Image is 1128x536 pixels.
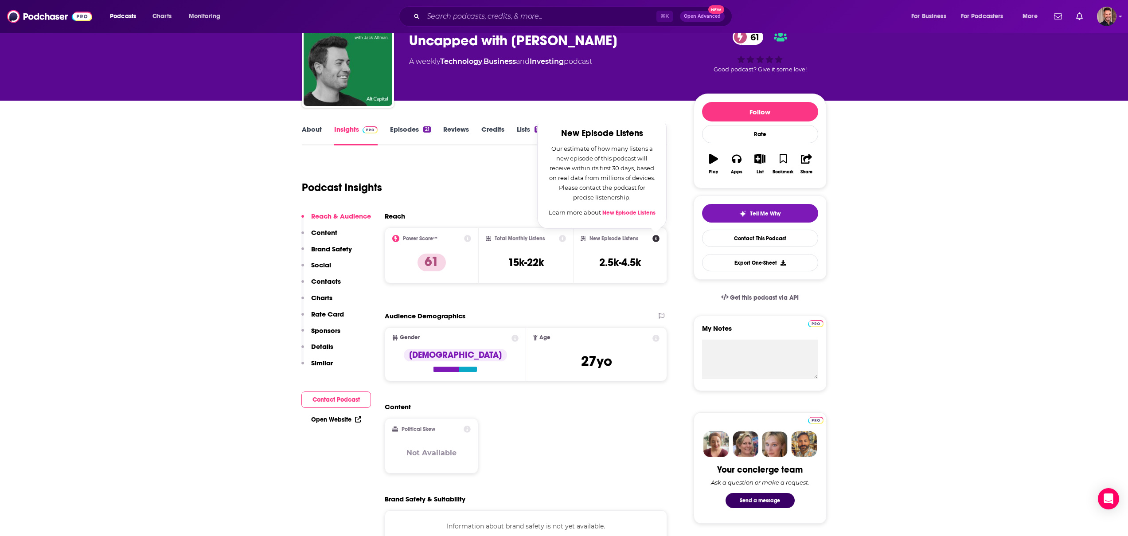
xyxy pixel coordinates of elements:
[684,14,721,19] span: Open Advanced
[702,125,818,143] div: Rate
[301,310,344,326] button: Rate Card
[400,335,420,340] span: Gender
[762,431,788,457] img: Jules Profile
[423,9,656,23] input: Search podcasts, credits, & more...
[548,129,656,138] h2: New Episode Listens
[1098,488,1119,509] div: Open Intercom Messenger
[702,254,818,271] button: Export One-Sheet
[385,212,405,220] h2: Reach
[302,125,322,145] a: About
[311,212,371,220] p: Reach & Audience
[702,324,818,340] label: My Notes
[302,181,382,194] h1: Podcast Insights
[301,228,337,245] button: Content
[311,261,331,269] p: Social
[808,417,824,424] img: Podchaser Pro
[311,326,340,335] p: Sponsors
[311,359,333,367] p: Similar
[311,416,361,423] a: Open Website
[311,310,344,318] p: Rate Card
[911,10,946,23] span: For Business
[152,10,172,23] span: Charts
[726,493,795,508] button: Send a message
[808,415,824,424] a: Pro website
[1023,10,1038,23] span: More
[955,9,1016,23] button: open menu
[311,277,341,286] p: Contacts
[702,102,818,121] button: Follow
[581,352,612,370] span: 27 yo
[110,10,136,23] span: Podcasts
[301,293,332,310] button: Charts
[404,349,507,361] div: [DEMOGRAPHIC_DATA]
[725,148,748,180] button: Apps
[403,235,437,242] h2: Power Score™
[495,235,545,242] h2: Total Monthly Listens
[481,125,504,145] a: Credits
[385,495,465,503] h2: Brand Safety & Suitability
[7,8,92,25] img: Podchaser - Follow, Share and Rate Podcasts
[961,10,1003,23] span: For Podcasters
[385,403,660,411] h2: Content
[772,148,795,180] button: Bookmark
[363,126,378,133] img: Podchaser Pro
[443,125,469,145] a: Reviews
[702,230,818,247] a: Contact This Podcast
[189,10,220,23] span: Monitoring
[183,9,232,23] button: open menu
[484,57,516,66] a: Business
[708,5,724,14] span: New
[304,17,392,106] img: Uncapped with Jack Altman
[808,320,824,327] img: Podchaser Pro
[1097,7,1116,26] img: User Profile
[1097,7,1116,26] button: Show profile menu
[711,479,809,486] div: Ask a question or make a request.
[390,125,430,145] a: Episodes21
[402,426,435,432] h2: Political Skew
[656,11,673,22] span: ⌘ K
[1050,9,1066,24] a: Show notifications dropdown
[680,11,725,22] button: Open AdvancedNew
[418,254,446,271] p: 61
[301,326,340,343] button: Sponsors
[301,391,371,408] button: Contact Podcast
[709,169,718,175] div: Play
[301,342,333,359] button: Details
[1097,7,1116,26] span: Logged in as benmcconaghy
[406,449,457,457] h3: Not Available
[530,57,564,66] a: Investing
[147,9,177,23] a: Charts
[1016,9,1049,23] button: open menu
[311,228,337,237] p: Content
[301,277,341,293] button: Contacts
[730,294,799,301] span: Get this podcast via API
[482,57,484,66] span: ,
[599,256,641,269] h3: 2.5k-4.5k
[750,210,781,217] span: Tell Me Why
[508,256,544,269] h3: 15k-22k
[773,169,793,175] div: Bookmark
[748,148,771,180] button: List
[602,209,656,216] a: New Episode Listens
[717,464,803,475] div: Your concierge team
[440,57,482,66] a: Technology
[703,431,729,457] img: Sydney Profile
[301,212,371,228] button: Reach & Audience
[407,6,741,27] div: Search podcasts, credits, & more...
[589,235,638,242] h2: New Episode Listens
[334,125,378,145] a: InsightsPodchaser Pro
[516,57,530,66] span: and
[385,312,465,320] h2: Audience Demographics
[702,148,725,180] button: Play
[423,126,430,133] div: 21
[731,169,742,175] div: Apps
[311,342,333,351] p: Details
[739,210,746,217] img: tell me why sparkle
[1073,9,1086,24] a: Show notifications dropdown
[517,125,539,145] a: Lists1
[104,9,148,23] button: open menu
[694,23,827,78] div: 61Good podcast? Give it some love!
[795,148,818,180] button: Share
